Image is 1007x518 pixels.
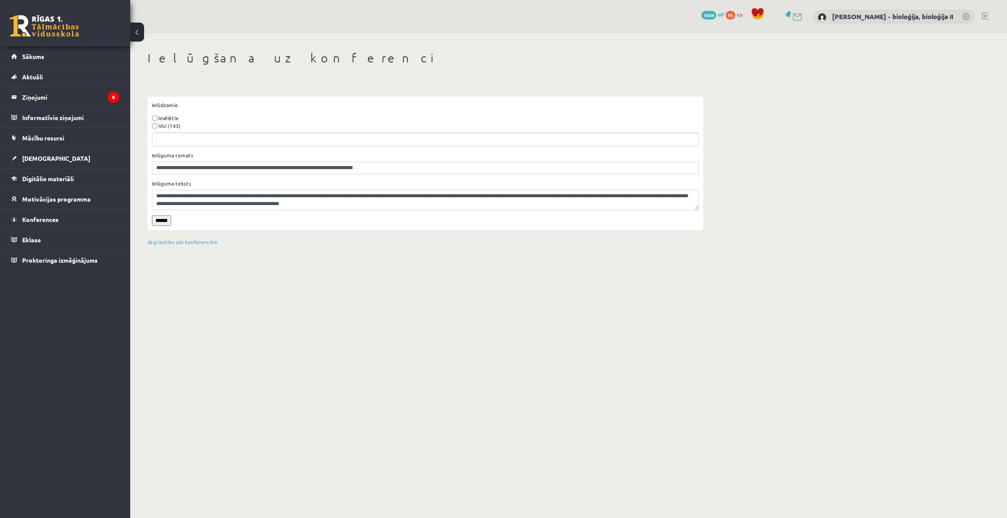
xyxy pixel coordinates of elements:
[22,215,59,223] span: Konferences
[11,108,119,127] a: Informatīvie ziņojumi
[11,250,119,270] a: Proktoringa izmēģinājums
[10,15,79,37] a: Rīgas 1. Tālmācības vidusskola
[11,169,119,189] a: Digitālie materiāli
[11,67,119,87] a: Aktuāli
[22,108,119,127] legend: Informatīvie ziņojumi
[701,11,716,20] span: 1644
[11,46,119,66] a: Sākums
[158,122,181,130] label: Visi (143)
[22,175,74,182] span: Digitālie materiāli
[22,87,119,107] legend: Ziņojumi
[11,209,119,229] a: Konferences
[22,73,43,81] span: Aktuāli
[11,148,119,168] a: [DEMOGRAPHIC_DATA]
[832,12,953,21] a: [PERSON_NAME] - bioloģija, bioloģija II
[158,114,179,122] label: Izvēlētie
[108,91,119,103] i: 9
[818,13,826,22] img: Elza Saulīte - bioloģija, bioloģija II
[148,51,703,65] h1: Ielūgšana uz konferenci
[22,236,41,244] span: Eklase
[11,128,119,148] a: Mācību resursi
[148,238,218,245] a: Atgriezties pie konferencēm
[726,11,735,20] span: 95
[737,11,742,18] span: xp
[22,195,91,203] span: Motivācijas programma
[11,87,119,107] a: Ziņojumi9
[11,230,119,250] a: Eklase
[726,11,747,18] a: 95 xp
[701,11,724,18] a: 1644 mP
[717,11,724,18] span: mP
[22,134,64,142] span: Mācību resursi
[22,154,90,162] span: [DEMOGRAPHIC_DATA]
[22,52,44,60] span: Sākums
[11,189,119,209] a: Motivācijas programma
[22,256,98,264] span: Proktoringa izmēģinājums
[152,101,178,109] label: Ielūdzamie
[152,151,194,159] label: Ielūguma temats
[152,179,191,187] label: Ielūguma teksts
